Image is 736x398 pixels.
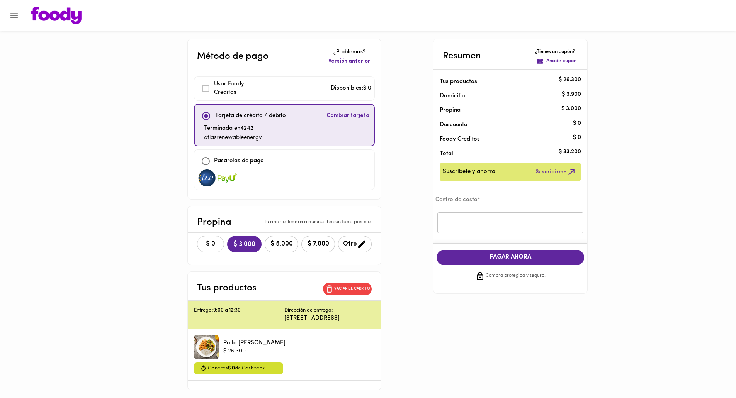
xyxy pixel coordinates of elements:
[223,347,286,355] p: $ 26.300
[270,240,293,248] span: $ 5.000
[562,90,581,98] p: $ 3.900
[334,286,370,291] p: Vaciar el carrito
[228,366,235,371] span: $ 0
[559,76,581,84] p: $ 26.300
[440,121,467,129] p: Descuento
[435,196,585,204] p: Centro de costo*
[561,105,581,113] p: $ 3.000
[197,169,217,186] img: visa
[197,215,231,229] p: Propina
[328,58,370,65] span: Versión anterior
[338,236,372,252] button: Otro
[437,250,584,265] button: PAGAR AHORA
[546,58,576,65] p: Añadir cupón
[227,236,262,252] button: $ 3.000
[559,148,581,156] p: $ 33.200
[223,339,286,347] p: Pollo [PERSON_NAME]
[325,108,371,124] button: Cambiar tarjeta
[534,166,578,178] button: Suscribirme
[214,80,267,97] p: Usar Foody Creditos
[535,167,576,177] span: Suscribirme
[204,124,262,133] p: Terminada en 4242
[327,56,372,67] button: Versión anterior
[265,236,298,252] button: $ 5.000
[573,119,581,127] p: $ 0
[440,150,569,158] p: Total
[194,335,219,359] div: Pollo Tikka Massala
[440,106,569,114] p: Propina
[214,157,264,166] p: Pasarelas de pago
[443,49,481,63] p: Resumen
[197,49,269,63] p: Método de pago
[691,353,728,390] iframe: Messagebird Livechat Widget
[5,6,24,25] button: Menu
[573,134,581,142] p: $ 0
[343,239,367,249] span: Otro
[535,48,578,56] p: ¿Tienes un cupón?
[204,134,262,142] p: atlasrenewableenergy
[202,240,219,248] span: $ 0
[440,135,569,143] p: Foody Creditos
[327,48,372,56] p: ¿Problemas?
[218,169,237,186] img: visa
[197,281,257,295] p: Tus productos
[215,112,286,120] p: Tarjeta de crédito / debito
[440,92,465,100] p: Domicilio
[331,84,371,93] p: Disponibles: $ 0
[284,314,375,322] p: [STREET_ADDRESS]
[443,167,495,177] span: Suscríbete y ahorra
[326,112,369,120] span: Cambiar tarjeta
[264,218,372,226] p: Tu aporte llegará a quienes hacen todo posible.
[306,240,330,248] span: $ 7.000
[444,254,576,261] span: PAGAR AHORA
[284,307,333,314] p: Dirección de entrega:
[323,283,372,295] button: Vaciar el carrito
[440,78,569,86] p: Tus productos
[31,7,82,24] img: logo.png
[194,307,284,314] p: Entrega: 9:00 a 12:30
[197,236,224,252] button: $ 0
[301,236,335,252] button: $ 7.000
[486,272,546,280] span: Compra protegida y segura.
[233,241,255,248] span: $ 3.000
[535,56,578,66] button: Añadir cupón
[208,364,265,373] span: Ganarás de Cashback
